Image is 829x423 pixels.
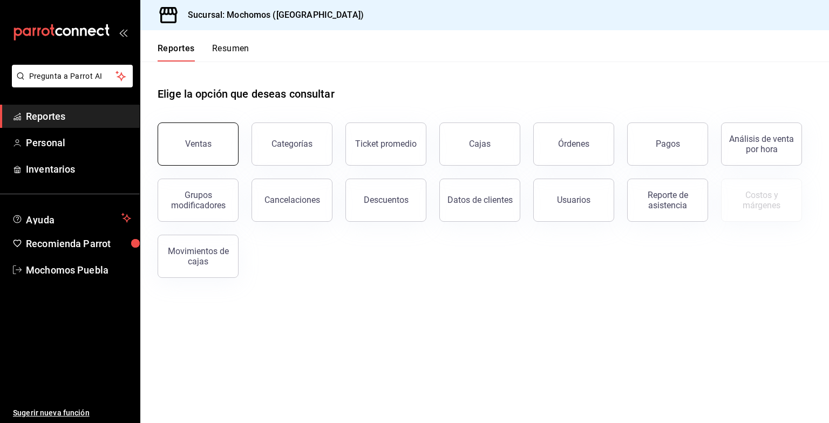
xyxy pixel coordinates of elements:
div: Descuentos [364,195,409,205]
div: Pagos [656,139,680,149]
button: Análisis de venta por hora [721,122,802,166]
button: Ventas [158,122,239,166]
span: Ayuda [26,211,117,224]
div: Análisis de venta por hora [728,134,795,154]
div: Cajas [469,138,491,151]
button: Categorías [252,122,332,166]
div: Órdenes [558,139,589,149]
div: Costos y márgenes [728,190,795,210]
span: Personal [26,135,131,150]
h1: Elige la opción que deseas consultar [158,86,335,102]
button: Movimientos de cajas [158,235,239,278]
button: open_drawer_menu [119,28,127,37]
a: Cajas [439,122,520,166]
span: Reportes [26,109,131,124]
div: Usuarios [557,195,590,205]
button: Ticket promedio [345,122,426,166]
div: Movimientos de cajas [165,246,232,267]
span: Pregunta a Parrot AI [29,71,116,82]
a: Pregunta a Parrot AI [8,78,133,90]
button: Órdenes [533,122,614,166]
span: Recomienda Parrot [26,236,131,251]
button: Reportes [158,43,195,62]
span: Mochomos Puebla [26,263,131,277]
div: navigation tabs [158,43,249,62]
div: Categorías [271,139,312,149]
div: Reporte de asistencia [634,190,701,210]
button: Resumen [212,43,249,62]
button: Datos de clientes [439,179,520,222]
button: Pagos [627,122,708,166]
div: Cancelaciones [264,195,320,205]
button: Descuentos [345,179,426,222]
button: Reporte de asistencia [627,179,708,222]
button: Cancelaciones [252,179,332,222]
button: Contrata inventarios para ver este reporte [721,179,802,222]
button: Usuarios [533,179,614,222]
div: Grupos modificadores [165,190,232,210]
button: Grupos modificadores [158,179,239,222]
span: Sugerir nueva función [13,407,131,419]
h3: Sucursal: Mochomos ([GEOGRAPHIC_DATA]) [179,9,364,22]
button: Pregunta a Parrot AI [12,65,133,87]
div: Ventas [185,139,212,149]
div: Ticket promedio [355,139,417,149]
span: Inventarios [26,162,131,176]
div: Datos de clientes [447,195,513,205]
